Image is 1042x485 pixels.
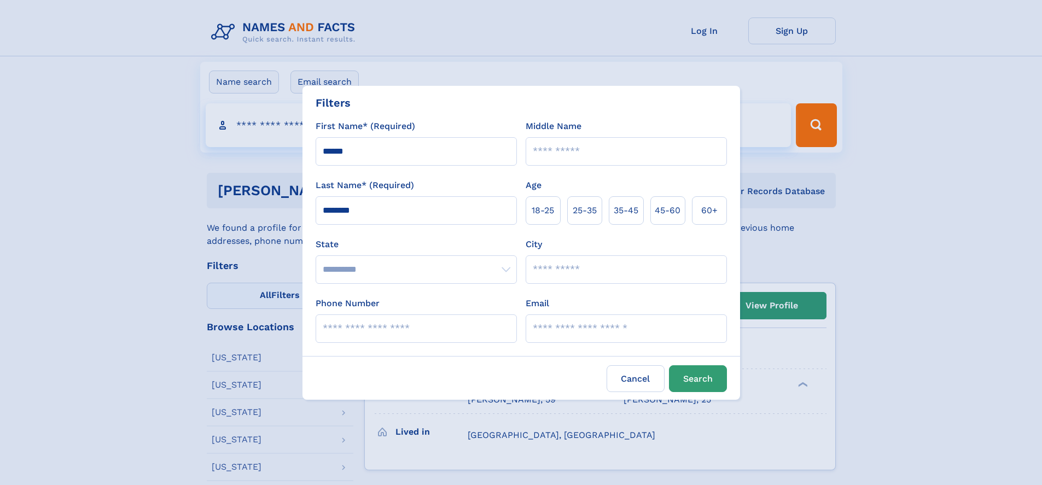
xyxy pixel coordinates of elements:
[526,238,542,251] label: City
[607,365,665,392] label: Cancel
[573,204,597,217] span: 25‑35
[316,297,380,310] label: Phone Number
[655,204,680,217] span: 45‑60
[701,204,718,217] span: 60+
[669,365,727,392] button: Search
[532,204,554,217] span: 18‑25
[526,120,581,133] label: Middle Name
[316,120,415,133] label: First Name* (Required)
[614,204,638,217] span: 35‑45
[316,238,517,251] label: State
[316,95,351,111] div: Filters
[316,179,414,192] label: Last Name* (Required)
[526,297,549,310] label: Email
[526,179,542,192] label: Age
